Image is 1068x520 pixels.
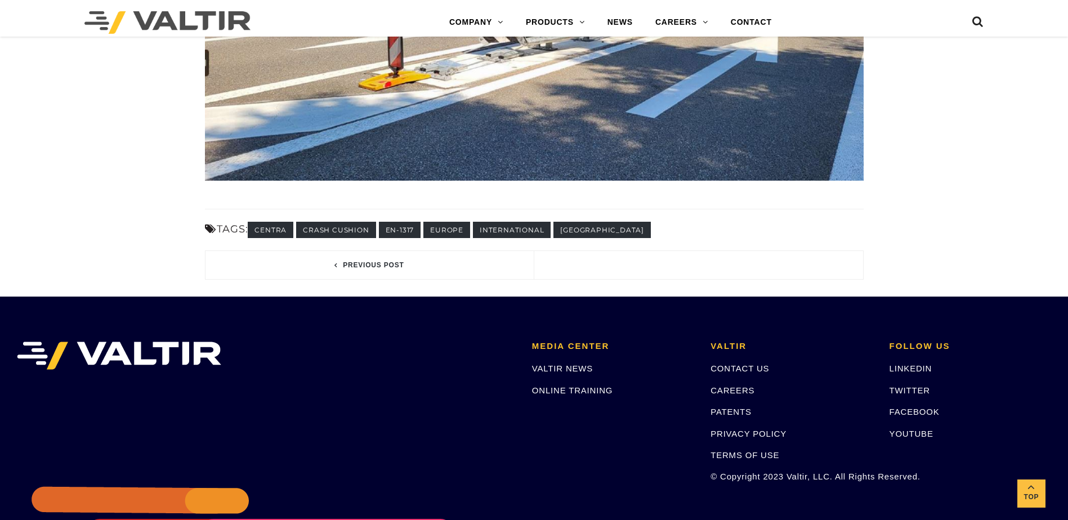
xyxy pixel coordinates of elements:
a: EN-1317 [379,222,421,238]
a: CONTACT US [710,364,769,373]
a: International [473,222,551,238]
span: Tags: [205,221,864,239]
a: Crash Cushion [296,222,376,238]
a: CAREERS [644,11,720,34]
a: ONLINE TRAINING [532,385,613,395]
p: © Copyright 2023 Valtir, LLC. All Rights Reserved. [710,470,872,483]
h2: VALTIR [710,342,872,351]
a: CONTACT [720,11,783,34]
a: TWITTER [890,385,930,395]
a: VALTIR NEWS [532,364,593,373]
a: Europe [423,222,470,238]
a: LINKEDIN [890,364,932,373]
img: VALTIR [17,342,221,370]
h2: FOLLOW US [890,342,1051,351]
a: PATENTS [710,407,752,416]
a: [GEOGRAPHIC_DATA] [553,222,651,238]
a: Top [1017,479,1045,508]
a: CENTRA [248,222,293,238]
a: CAREERS [710,385,754,395]
a: NEWS [596,11,644,34]
a: Previous post [205,251,534,279]
h2: MEDIA CENTER [532,342,694,351]
a: TERMS OF USE [710,450,779,460]
a: FACEBOOK [890,407,940,416]
a: COMPANY [438,11,515,34]
a: PRIVACY POLICY [710,429,787,438]
img: Valtir [84,11,251,34]
a: YOUTUBE [890,429,933,438]
span: Top [1017,491,1045,504]
a: PRODUCTS [515,11,596,34]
